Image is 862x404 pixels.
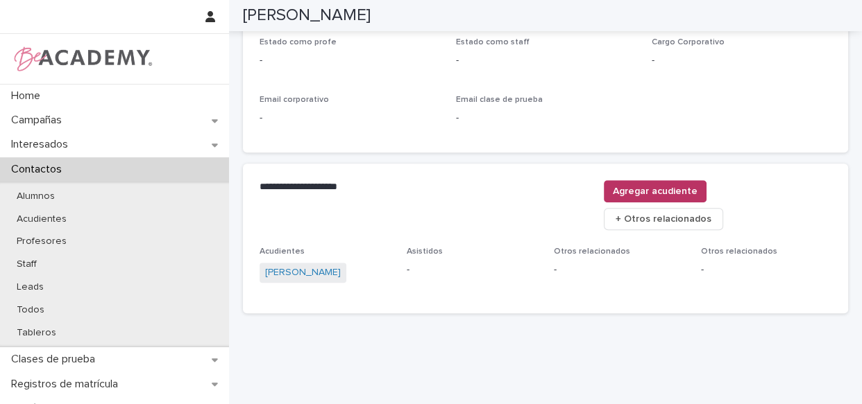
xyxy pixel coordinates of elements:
p: - [701,263,831,277]
span: Email corporativo [260,96,329,104]
span: Asistidos [407,247,443,256]
p: - [260,53,439,68]
p: Leads [6,281,55,293]
p: - [652,53,831,68]
p: Registros de matrícula [6,378,129,391]
p: Acudientes [6,213,78,225]
span: Cargo Corporativo [652,38,725,46]
span: Email clase de prueba [456,96,543,104]
p: Profesores [6,236,78,247]
h2: [PERSON_NAME] [243,6,371,26]
span: + Otros relacionados [616,212,711,226]
p: Campañas [6,114,73,127]
span: Otros relacionados [701,247,777,256]
p: Clases de prueba [6,353,106,366]
p: - [554,263,684,277]
span: Acudientes [260,247,305,256]
button: + Otros relacionados [604,208,723,230]
p: - [407,263,537,277]
p: - [260,111,439,125]
p: Staff [6,258,48,270]
p: Tableros [6,327,67,339]
span: Estado como staff [456,38,530,46]
p: Contactos [6,163,73,176]
p: Interesados [6,138,79,151]
img: WPrjXfSUmiLcdUfaYY4Q [11,45,153,73]
p: Alumnos [6,191,66,202]
span: Agregar acudiente [613,184,698,198]
span: Estado como profe [260,38,337,46]
p: - [456,53,636,68]
span: Otros relacionados [554,247,630,256]
p: Todos [6,304,56,316]
a: [PERSON_NAME] [265,265,341,280]
p: - [456,111,636,125]
p: Home [6,89,51,103]
button: Agregar acudiente [604,180,707,202]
